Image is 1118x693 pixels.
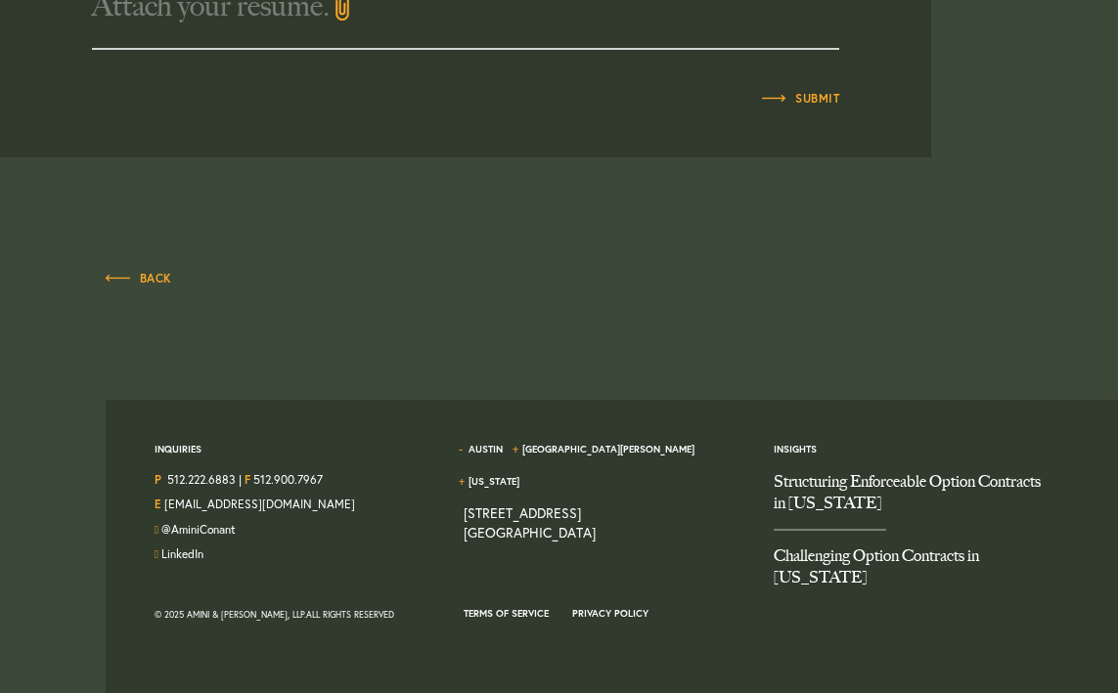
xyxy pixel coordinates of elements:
a: 512.900.7967 [253,472,323,487]
strong: F [245,472,250,487]
span: | [239,471,242,492]
div: © 2025 Amini & [PERSON_NAME], LLP. All Rights Reserved [155,603,435,627]
a: Insights [774,443,817,455]
a: [GEOGRAPHIC_DATA][PERSON_NAME] [522,443,694,455]
a: View on map [464,503,596,541]
a: Call us at 5122226883 [167,472,236,487]
a: Join us on LinkedIn [161,546,203,561]
span: Inquiries [155,443,201,471]
a: Austin [469,443,503,455]
strong: E [155,497,161,511]
a: Email Us [164,497,355,511]
a: Privacy Policy [572,607,648,620]
a: Challenging Option Contracts in Texas [774,531,1054,603]
a: [US_STATE] [469,475,519,488]
strong: P [155,472,161,487]
a: Structuring Enforceable Option Contracts in Texas [774,471,1054,529]
span: Submit [761,93,839,105]
span: Back [106,273,172,284]
a: Terms of Service [464,607,549,620]
a: Back [106,269,172,288]
a: Submit [761,89,839,108]
a: Follow us on Twitter [161,522,236,537]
